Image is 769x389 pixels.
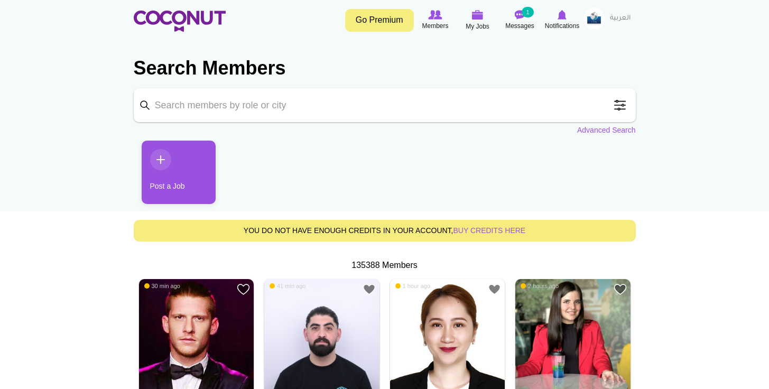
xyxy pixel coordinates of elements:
a: Add to Favourites [363,283,376,296]
div: 135388 Members [134,260,636,272]
span: 30 min ago [144,282,180,290]
a: Add to Favourites [237,283,250,296]
h5: You do not have enough credits in your account, [142,227,627,235]
a: Browse Members Members [414,8,457,32]
a: العربية [605,8,636,29]
img: Notifications [558,10,567,20]
span: Members [422,21,448,31]
a: Go Premium [345,9,414,32]
a: My Jobs My Jobs [457,8,499,33]
a: Notifications Notifications [541,8,583,32]
a: Add to Favourites [488,283,501,296]
span: 2 hours ago [521,282,559,290]
li: 1 / 1 [134,141,208,212]
img: Messages [515,10,525,20]
small: 1 [522,7,533,17]
img: My Jobs [472,10,484,20]
h2: Search Members [134,55,636,81]
span: Messages [505,21,534,31]
a: Add to Favourites [614,283,627,296]
input: Search members by role or city [134,88,636,122]
span: 1 hour ago [395,282,431,290]
a: Post a Job [142,141,216,204]
span: 41 min ago [270,282,305,290]
a: Messages Messages 1 [499,8,541,32]
span: My Jobs [466,21,489,32]
img: Home [134,11,226,32]
img: Browse Members [428,10,442,20]
span: Notifications [545,21,579,31]
a: buy credits here [453,226,526,235]
a: Advanced Search [577,125,636,135]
